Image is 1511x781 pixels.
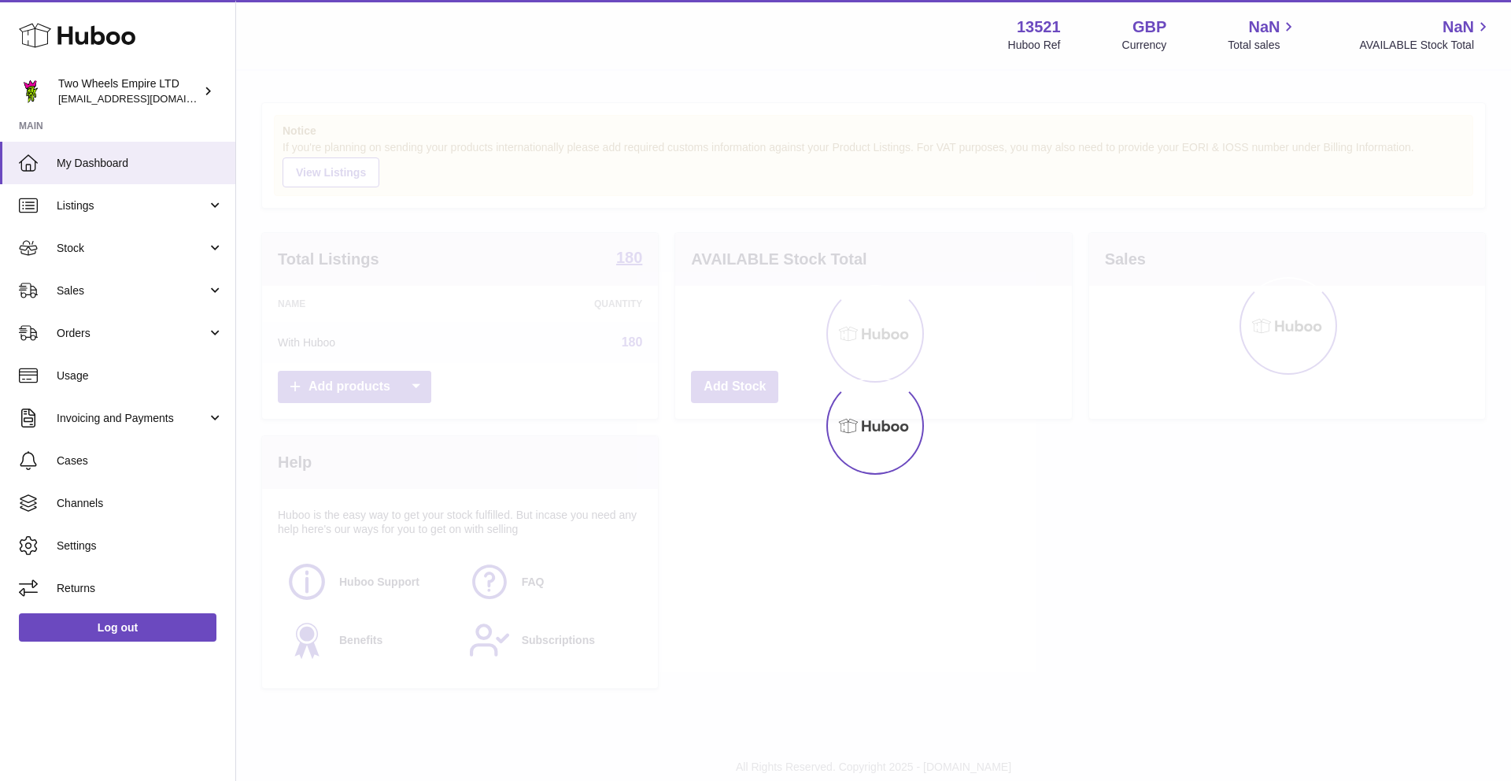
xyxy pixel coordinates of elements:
[1122,38,1167,53] div: Currency
[1132,17,1166,38] strong: GBP
[58,92,231,105] span: [EMAIL_ADDRESS][DOMAIN_NAME]
[19,80,42,103] img: justas@twowheelsempire.com
[57,326,207,341] span: Orders
[19,613,216,642] a: Log out
[57,241,207,256] span: Stock
[57,581,224,596] span: Returns
[57,411,207,426] span: Invoicing and Payments
[57,496,224,511] span: Channels
[57,283,207,298] span: Sales
[1359,17,1492,53] a: NaN AVAILABLE Stock Total
[1359,38,1492,53] span: AVAILABLE Stock Total
[1248,17,1280,38] span: NaN
[57,198,207,213] span: Listings
[58,76,200,106] div: Two Wheels Empire LTD
[57,539,224,553] span: Settings
[57,453,224,468] span: Cases
[1228,17,1298,53] a: NaN Total sales
[57,156,224,171] span: My Dashboard
[1228,38,1298,53] span: Total sales
[57,368,224,383] span: Usage
[1443,17,1474,38] span: NaN
[1008,38,1061,53] div: Huboo Ref
[1017,17,1061,38] strong: 13521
